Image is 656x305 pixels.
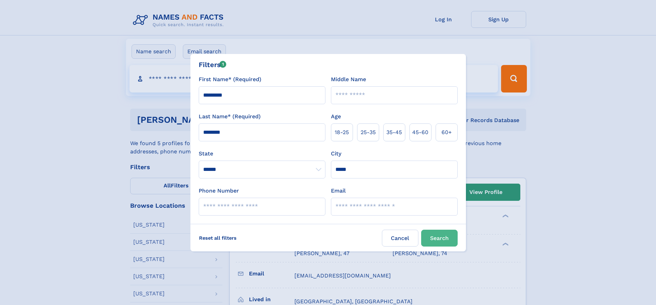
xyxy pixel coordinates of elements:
label: State [199,150,325,158]
label: Last Name* (Required) [199,112,261,121]
label: Reset all filters [195,230,241,246]
div: Filters [199,59,227,70]
button: Search [421,230,458,247]
span: 45‑60 [412,128,428,137]
span: 35‑45 [386,128,402,137]
label: Age [331,112,341,121]
label: Phone Number [199,187,239,195]
span: 60+ [441,128,452,137]
label: Email [331,187,346,195]
span: 25‑35 [361,128,376,137]
label: City [331,150,341,158]
label: First Name* (Required) [199,75,261,84]
label: Middle Name [331,75,366,84]
span: 18‑25 [335,128,349,137]
label: Cancel [382,230,418,247]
